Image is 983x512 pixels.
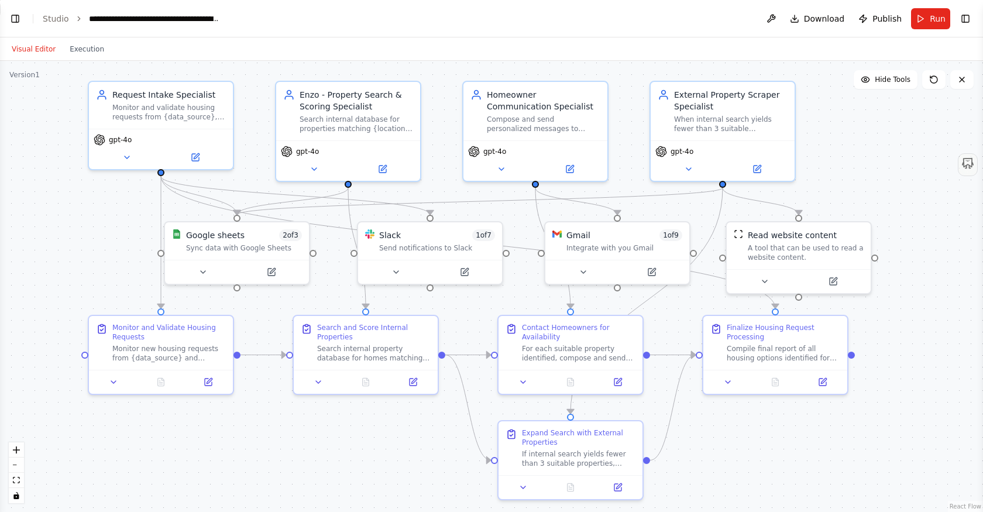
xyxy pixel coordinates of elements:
[671,147,693,156] span: gpt-4o
[522,428,635,447] div: Expand Search with External Properties
[5,42,63,56] button: Visual Editor
[530,188,623,215] g: Edge from e3bd683b-3aa3-4f8f-b17b-81d2357c26a2 to 683150a2-b7f5-420d-a15b-da0c4b41d32f
[9,70,40,80] div: Version 1
[317,344,431,363] div: Search internal property database for homes matching the validated request parameters. Apply Kyma...
[155,176,781,308] g: Edge from 4021f622-b0cb-47a2-86dc-39df873a605d to acd49dcf-62b7-4a56-ae9e-36910e369917
[565,188,728,414] g: Edge from 9f76b43a-52a2-42c2-97a2-eb6863855cd6 to 07e6e47b-1292-4a3d-b2d7-463a41af7683
[231,188,728,215] g: Edge from 9f76b43a-52a2-42c2-97a2-eb6863855cd6 to 28d82417-20ef-4916-8d6b-a14701ecab26
[186,243,302,253] div: Sync data with Google Sheets
[445,349,491,466] g: Edge from c229e356-2443-490e-8515-59cf58956b3f to 07e6e47b-1292-4a3d-b2d7-463a41af7683
[659,229,682,241] span: Number of enabled actions
[726,221,872,294] div: ScrapeWebsiteToolRead website contentA tool that can be used to read a website content.
[393,375,433,389] button: Open in side panel
[164,221,310,285] div: Google SheetsGoogle sheets2of3Sync data with Google Sheets
[930,13,946,25] span: Run
[546,375,596,389] button: No output available
[804,13,845,25] span: Download
[155,176,167,308] g: Edge from 4021f622-b0cb-47a2-86dc-39df873a605d to 5fa013e1-081c-43e0-af25-d96554465085
[597,375,638,389] button: Open in side panel
[7,11,23,27] button: Show left sidebar
[162,150,228,164] button: Open in side panel
[724,162,790,176] button: Open in side panel
[802,375,843,389] button: Open in side panel
[43,13,221,25] nav: breadcrumb
[597,480,638,494] button: Open in side panel
[9,473,24,488] button: fit view
[9,488,24,503] button: toggle interactivity
[522,323,635,342] div: Contact Homeowners for Availability
[483,147,506,156] span: gpt-4o
[650,349,696,361] g: Edge from a43f45fd-8946-4ee9-83ae-864d691bed02 to acd49dcf-62b7-4a56-ae9e-36910e369917
[9,442,24,503] div: React Flow controls
[300,115,413,133] div: Search internal database for properties matching {location}, {bedrooms}, {check_in_date}, {check_...
[112,103,226,122] div: Monitor and validate housing requests from {data_source}, ensuring all necessary information is c...
[431,265,497,279] button: Open in side panel
[112,344,226,363] div: Monitor new housing requests from {data_source} and validate completeness. Check for required fie...
[727,323,840,342] div: Finalize Housing Request Processing
[300,89,413,112] div: Enzo - Property Search & Scoring Specialist
[109,135,132,145] span: gpt-4o
[957,11,974,27] button: Show right sidebar
[487,89,600,112] div: Homeowner Communication Specialist
[734,229,743,239] img: ScrapeWebsiteTool
[275,81,421,182] div: Enzo - Property Search & Scoring SpecialistSearch internal database for properties matching {loca...
[88,315,234,395] div: Monitor and Validate Housing RequestsMonitor new housing requests from {data_source} and validate...
[379,243,495,253] div: Send notifications to Slack
[748,229,837,241] div: Read website content
[155,176,436,215] g: Edge from 4021f622-b0cb-47a2-86dc-39df873a605d to 00d220e2-c598-4b02-b0fb-1306b30d8960
[172,229,181,239] img: Google Sheets
[136,375,186,389] button: No output available
[112,323,226,342] div: Monitor and Validate Housing Requests
[552,229,562,239] img: Gmail
[854,70,917,89] button: Hide Tools
[872,13,902,25] span: Publish
[279,229,302,241] span: Number of enabled actions
[365,229,374,239] img: Slack
[674,115,788,133] div: When internal search yields fewer than 3 suitable properties, perform external property searches ...
[717,188,805,215] g: Edge from 9f76b43a-52a2-42c2-97a2-eb6863855cd6 to 07e5fbe2-ab4d-44df-b41b-8e6d69ac89b9
[317,323,431,342] div: Search and Score Internal Properties
[293,315,439,395] div: Search and Score Internal PropertiesSearch internal property database for homes matching the vali...
[357,221,503,285] div: SlackSlack1of7Send notifications to Slack
[854,8,906,29] button: Publish
[497,420,644,500] div: Expand Search with External PropertiesIf internal search yields fewer than 3 suitable properties,...
[497,315,644,395] div: Contact Homeowners for AvailabilityFor each suitable property identified, compose and send person...
[155,176,243,215] g: Edge from 4021f622-b0cb-47a2-86dc-39df873a605d to 28d82417-20ef-4916-8d6b-a14701ecab26
[349,162,415,176] button: Open in side panel
[875,75,910,84] span: Hide Tools
[188,375,228,389] button: Open in side panel
[462,81,609,182] div: Homeowner Communication SpecialistCompose and send personalized messages to homeowners of suitabl...
[618,265,685,279] button: Open in side panel
[231,188,354,215] g: Edge from 5d2cf39f-d3c0-47db-9948-8b93f7464231 to 28d82417-20ef-4916-8d6b-a14701ecab26
[112,89,226,101] div: Request Intake Specialist
[727,344,840,363] div: Compile final report of all housing options identified for the client request. Include internal p...
[238,265,304,279] button: Open in side panel
[546,480,596,494] button: No output available
[566,229,590,241] div: Gmail
[674,89,788,112] div: External Property Scraper Specialist
[63,42,111,56] button: Execution
[296,147,319,156] span: gpt-4o
[522,449,635,468] div: If internal search yields fewer than 3 suitable properties, perform external property search usin...
[342,188,372,308] g: Edge from 5d2cf39f-d3c0-47db-9948-8b93f7464231 to c229e356-2443-490e-8515-59cf58956b3f
[445,349,491,361] g: Edge from c229e356-2443-490e-8515-59cf58956b3f to a43f45fd-8946-4ee9-83ae-864d691bed02
[379,229,401,241] div: Slack
[566,243,682,253] div: Integrate with you Gmail
[472,229,495,241] span: Number of enabled actions
[748,243,864,262] div: A tool that can be used to read a website content.
[9,458,24,473] button: zoom out
[751,375,800,389] button: No output available
[9,442,24,458] button: zoom in
[88,81,234,170] div: Request Intake SpecialistMonitor and validate housing requests from {data_source}, ensuring all n...
[186,229,245,241] div: Google sheets
[649,81,796,182] div: External Property Scraper SpecialistWhen internal search yields fewer than 3 suitable properties,...
[785,8,850,29] button: Download
[650,349,696,466] g: Edge from 07e6e47b-1292-4a3d-b2d7-463a41af7683 to acd49dcf-62b7-4a56-ae9e-36910e369917
[530,188,576,308] g: Edge from e3bd683b-3aa3-4f8f-b17b-81d2357c26a2 to a43f45fd-8946-4ee9-83ae-864d691bed02
[950,503,981,510] a: React Flow attribution
[537,162,603,176] button: Open in side panel
[544,221,690,285] div: GmailGmail1of9Integrate with you Gmail
[702,315,848,395] div: Finalize Housing Request ProcessingCompile final report of all housing options identified for the...
[522,344,635,363] div: For each suitable property identified, compose and send personalized emails to homeowners via Gma...
[800,274,866,288] button: Open in side panel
